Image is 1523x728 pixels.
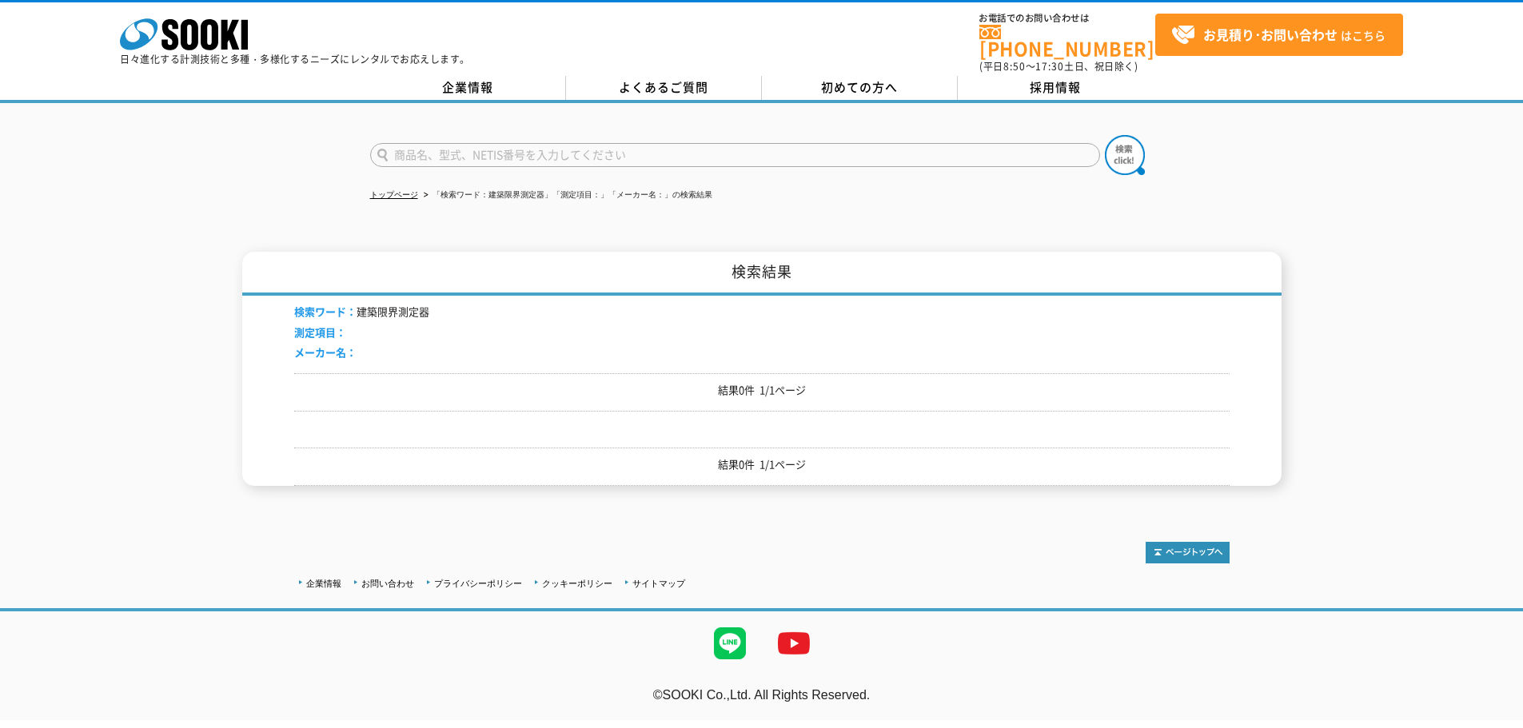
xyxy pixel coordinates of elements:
span: メーカー名： [294,344,357,360]
span: (平日 ～ 土日、祝日除く) [979,59,1138,74]
img: btn_search.png [1105,135,1145,175]
a: テストMail [1461,704,1523,718]
p: 日々進化する計測技術と多種・多様化するニーズにレンタルでお応えします。 [120,54,470,64]
p: 結果0件 1/1ページ [294,456,1230,473]
img: LINE [698,611,762,675]
a: 企業情報 [306,579,341,588]
a: 企業情報 [370,76,566,100]
li: 建築限界測定器 [294,304,429,320]
span: お電話でのお問い合わせは [979,14,1155,23]
p: 結果0件 1/1ページ [294,382,1230,399]
a: トップページ [370,190,418,199]
span: はこちら [1171,23,1385,47]
span: 測定項目： [294,324,346,340]
input: 商品名、型式、NETIS番号を入力してください [370,143,1100,167]
h1: 検索結果 [242,252,1282,296]
span: 8:50 [1003,59,1026,74]
a: サイトマップ [632,579,685,588]
strong: お見積り･お問い合わせ [1203,25,1338,44]
span: 初めての方へ [821,78,898,96]
li: 「検索ワード：建築限界測定器」「測定項目：」「メーカー名：」の検索結果 [421,187,712,204]
img: YouTube [762,611,826,675]
a: クッキーポリシー [542,579,612,588]
a: よくあるご質問 [566,76,762,100]
a: 採用情報 [958,76,1154,100]
span: 検索ワード： [294,304,357,319]
a: お問い合わせ [361,579,414,588]
a: お見積り･お問い合わせはこちら [1155,14,1403,56]
img: トップページへ [1146,542,1230,563]
a: プライバシーポリシー [434,579,522,588]
a: 初めての方へ [762,76,958,100]
span: 17:30 [1035,59,1064,74]
a: [PHONE_NUMBER] [979,25,1155,58]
